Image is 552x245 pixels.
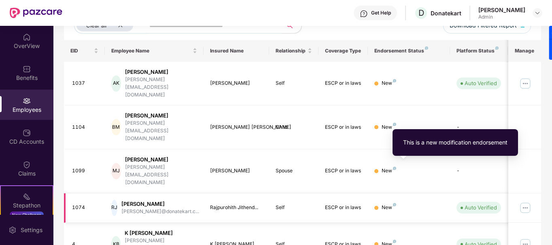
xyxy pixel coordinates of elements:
div: Endorsement Status [374,48,444,54]
div: [PERSON_NAME] [210,80,263,87]
div: Stepathon [1,201,53,209]
img: svg+xml;base64,PHN2ZyB4bWxucz0iaHR0cDovL3d3dy53My5vcmcvMjAwMC9zdmciIHdpZHRoPSIyMSIgaGVpZ2h0PSIyMC... [23,193,31,201]
img: New Pazcare Logo [10,8,62,18]
div: [PERSON_NAME] [210,167,263,175]
div: [PERSON_NAME] [121,200,199,208]
div: BM [111,119,121,135]
div: 1074 [72,204,99,211]
div: [PERSON_NAME]@donatekart.c... [121,208,199,216]
div: MJ [111,163,121,179]
span: EID [70,48,93,54]
th: Relationship [269,40,318,62]
img: svg+xml;base64,PHN2ZyBpZD0iRW1wbG95ZWVzIiB4bWxucz0iaHR0cDovL3d3dy53My5vcmcvMjAwMC9zdmciIHdpZHRoPS... [23,97,31,105]
div: Auto Verified [465,79,497,87]
img: svg+xml;base64,PHN2ZyBpZD0iRHJvcGRvd24tMzJ4MzIiIHhtbG5zPSJodHRwOi8vd3d3LnczLm9yZy8yMDAwL3N2ZyIgd2... [534,10,541,16]
th: Insured Name [204,40,270,62]
div: ESCP or in laws [325,124,361,131]
span: D [418,8,424,18]
div: ESCP or in laws [325,167,361,175]
img: svg+xml;base64,PHN2ZyB4bWxucz0iaHR0cDovL3d3dy53My5vcmcvMjAwMC9zdmciIHdpZHRoPSI4IiBoZWlnaHQ9IjgiIH... [393,79,396,82]
div: [PERSON_NAME] [125,68,197,76]
img: svg+xml;base64,PHN2ZyB4bWxucz0iaHR0cDovL3d3dy53My5vcmcvMjAwMC9zdmciIHdpZHRoPSI4IiBoZWlnaHQ9IjgiIH... [393,240,396,243]
div: Auto Verified [465,203,497,211]
img: svg+xml;base64,PHN2ZyBpZD0iQ0RfQWNjb3VudHMiIGRhdGEtbmFtZT0iQ0QgQWNjb3VudHMiIHhtbG5zPSJodHRwOi8vd3... [23,129,31,137]
th: Coverage Type [318,40,368,62]
img: svg+xml;base64,PHN2ZyB4bWxucz0iaHR0cDovL3d3dy53My5vcmcvMjAwMC9zdmciIHdpZHRoPSI4IiBoZWlnaHQ9IjgiIH... [393,203,396,206]
div: Platform Status [456,48,501,54]
th: EID [64,40,105,62]
img: svg+xml;base64,PHN2ZyB4bWxucz0iaHR0cDovL3d3dy53My5vcmcvMjAwMC9zdmciIHdpZHRoPSI4IiBoZWlnaHQ9IjgiIH... [393,123,396,126]
div: Admin [478,14,525,20]
div: New [382,167,396,175]
div: This is a new modification endorsement [403,138,507,147]
img: svg+xml;base64,PHN2ZyBpZD0iSGVscC0zMngzMiIgeG1sbnM9Imh0dHA6Ly93d3cudzMub3JnLzIwMDAvc3ZnIiB3aWR0aD... [360,10,368,18]
div: [PERSON_NAME] [478,6,525,14]
img: svg+xml;base64,PHN2ZyBpZD0iSG9tZSIgeG1sbnM9Imh0dHA6Ly93d3cudzMub3JnLzIwMDAvc3ZnIiB3aWR0aD0iMjAiIG... [23,33,31,41]
div: Get Help [371,10,391,16]
div: RJ [111,200,117,216]
div: 1037 [72,80,99,87]
img: svg+xml;base64,PHN2ZyBpZD0iQ2xhaW0iIHhtbG5zPSJodHRwOi8vd3d3LnczLm9yZy8yMDAwL3N2ZyIgd2lkdGg9IjIwIi... [23,161,31,169]
th: Manage [508,40,541,62]
div: 1099 [72,167,99,175]
div: AK [111,75,121,92]
th: Employee Name [105,40,204,62]
div: Self [276,80,312,87]
div: [PERSON_NAME] [125,112,197,119]
div: ESCP or in laws [325,204,361,211]
img: manageButton [519,201,532,214]
div: Child [276,124,312,131]
img: svg+xml;base64,PHN2ZyBpZD0iU2V0dGluZy0yMHgyMCIgeG1sbnM9Imh0dHA6Ly93d3cudzMub3JnLzIwMDAvc3ZnIiB3aW... [8,226,17,234]
td: - [450,105,507,149]
span: Employee Name [111,48,191,54]
img: svg+xml;base64,PHN2ZyB4bWxucz0iaHR0cDovL3d3dy53My5vcmcvMjAwMC9zdmciIHdpZHRoPSI4IiBoZWlnaHQ9IjgiIH... [393,167,396,170]
img: svg+xml;base64,PHN2ZyBpZD0iQmVuZWZpdHMiIHhtbG5zPSJodHRwOi8vd3d3LnczLm9yZy8yMDAwL3N2ZyIgd2lkdGg9Ij... [23,65,31,73]
div: Rajpurohith Jithend... [210,204,263,211]
img: svg+xml;base64,PHN2ZyB4bWxucz0iaHR0cDovL3d3dy53My5vcmcvMjAwMC9zdmciIHdpZHRoPSI4IiBoZWlnaHQ9IjgiIH... [425,46,428,50]
div: [PERSON_NAME] [125,156,197,163]
div: Self [276,204,312,211]
div: New [382,204,396,211]
div: Settings [18,226,45,234]
div: [PERSON_NAME] [PERSON_NAME] [210,124,263,131]
div: Spouse [276,167,312,175]
div: New [382,124,396,131]
div: [PERSON_NAME][EMAIL_ADDRESS][DOMAIN_NAME] [125,119,197,142]
img: manageButton [519,77,532,90]
div: Donatekart [431,9,461,17]
img: svg+xml;base64,PHN2ZyB4bWxucz0iaHR0cDovL3d3dy53My5vcmcvMjAwMC9zdmciIHdpZHRoPSI4IiBoZWlnaHQ9IjgiIH... [495,46,499,50]
div: New [382,80,396,87]
div: [PERSON_NAME][EMAIL_ADDRESS][DOMAIN_NAME] [125,76,197,99]
td: - [450,149,507,193]
div: [PERSON_NAME][EMAIL_ADDRESS][DOMAIN_NAME] [125,163,197,186]
div: 1104 [72,124,99,131]
span: Relationship [276,48,306,54]
div: New Challenge [10,211,44,218]
div: ESCP or in laws [325,80,361,87]
div: K [PERSON_NAME] [125,229,197,237]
